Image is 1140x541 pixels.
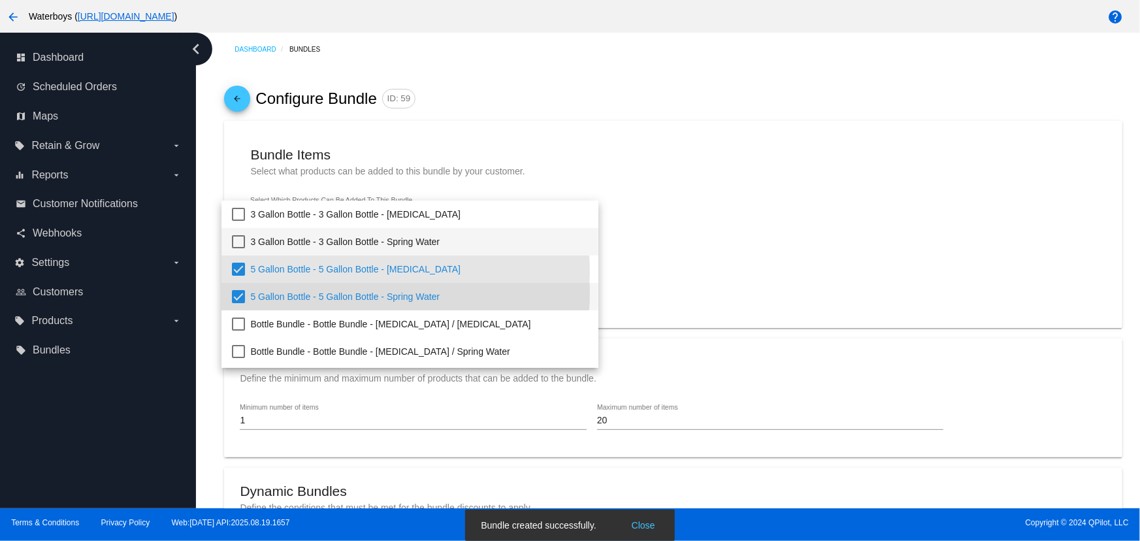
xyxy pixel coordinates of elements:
span: 3 Gallon Bottle - 3 Gallon Bottle - Spring Water [250,228,587,255]
span: Bottle Bundle - Bottle Bundle - [MEDICAL_DATA] / Spring Water [250,338,587,365]
span: Bottle Bundle - Bottle Bundle - Spring Water / [MEDICAL_DATA] [250,365,587,393]
span: 3 Gallon Bottle - 3 Gallon Bottle - [MEDICAL_DATA] [250,201,587,228]
span: Bottle Bundle - Bottle Bundle - [MEDICAL_DATA] / [MEDICAL_DATA] [250,310,587,338]
span: 5 Gallon Bottle - 5 Gallon Bottle - Spring Water [250,283,587,310]
span: 5 Gallon Bottle - 5 Gallon Bottle - [MEDICAL_DATA] [250,255,587,283]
